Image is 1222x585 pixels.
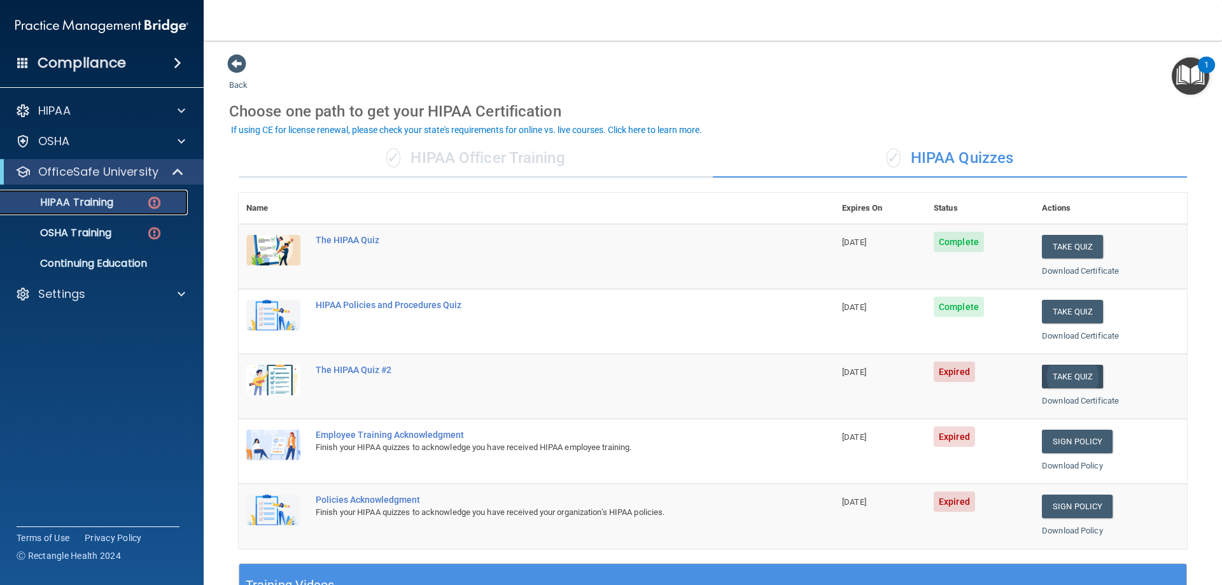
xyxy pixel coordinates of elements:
div: Policies Acknowledgment [316,495,771,505]
th: Actions [1034,193,1187,224]
div: HIPAA Policies and Procedures Quiz [316,300,771,310]
span: Expired [934,491,975,512]
a: Download Policy [1042,461,1103,470]
img: PMB logo [15,13,188,39]
span: ✓ [386,148,400,167]
p: OSHA [38,134,70,149]
th: Name [239,193,308,224]
span: [DATE] [842,497,866,507]
img: danger-circle.6113f641.png [146,195,162,211]
span: [DATE] [842,237,866,247]
p: HIPAA Training [8,196,113,209]
span: Complete [934,232,984,252]
a: Download Policy [1042,526,1103,535]
a: Download Certificate [1042,396,1119,405]
span: Expired [934,426,975,447]
div: Finish your HIPAA quizzes to acknowledge you have received HIPAA employee training. [316,440,771,455]
p: Settings [38,286,85,302]
th: Expires On [834,193,926,224]
div: The HIPAA Quiz [316,235,771,245]
button: Take Quiz [1042,300,1103,323]
a: Settings [15,286,185,302]
div: Finish your HIPAA quizzes to acknowledge you have received your organization’s HIPAA policies. [316,505,771,520]
a: Sign Policy [1042,430,1113,453]
button: Open Resource Center, 1 new notification [1172,57,1209,95]
p: OSHA Training [8,227,111,239]
a: Download Certificate [1042,331,1119,341]
p: HIPAA [38,103,71,118]
a: Sign Policy [1042,495,1113,518]
span: Ⓒ Rectangle Health 2024 [17,549,121,562]
span: [DATE] [842,302,866,312]
div: Choose one path to get your HIPAA Certification [229,93,1197,130]
button: Take Quiz [1042,235,1103,258]
img: danger-circle.6113f641.png [146,225,162,241]
a: HIPAA [15,103,185,118]
span: ✓ [887,148,901,167]
a: Back [229,65,248,90]
span: [DATE] [842,432,866,442]
span: Complete [934,297,984,317]
button: Take Quiz [1042,365,1103,388]
a: OfficeSafe University [15,164,185,180]
div: 1 [1204,65,1209,81]
h4: Compliance [38,54,126,72]
button: If using CE for license renewal, please check your state's requirements for online vs. live cours... [229,123,704,136]
div: HIPAA Quizzes [713,139,1187,178]
iframe: Drift Widget Chat Controller [1158,497,1207,546]
a: OSHA [15,134,185,149]
th: Status [926,193,1034,224]
a: Privacy Policy [85,532,142,544]
p: OfficeSafe University [38,164,158,180]
div: HIPAA Officer Training [239,139,713,178]
a: Download Certificate [1042,266,1119,276]
span: [DATE] [842,367,866,377]
span: Expired [934,362,975,382]
div: Employee Training Acknowledgment [316,430,771,440]
a: Terms of Use [17,532,69,544]
div: The HIPAA Quiz #2 [316,365,771,375]
p: Continuing Education [8,257,182,270]
div: If using CE for license renewal, please check your state's requirements for online vs. live cours... [231,125,702,134]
